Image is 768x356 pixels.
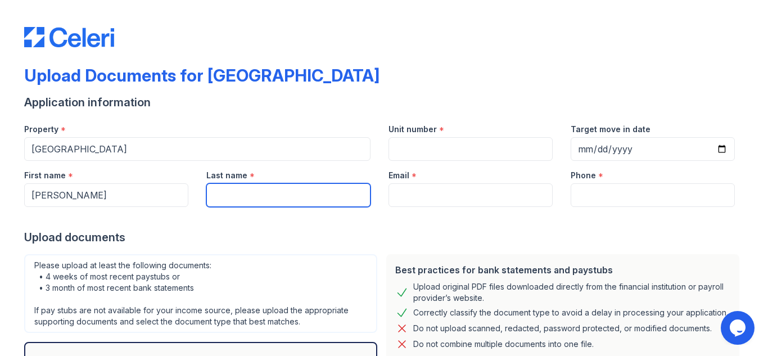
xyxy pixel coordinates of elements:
label: Last name [206,170,247,181]
label: Email [388,170,409,181]
label: Target move in date [571,124,650,135]
div: Upload Documents for [GEOGRAPHIC_DATA] [24,65,380,85]
label: Unit number [388,124,437,135]
div: Correctly classify the document type to avoid a delay in processing your application. [413,306,728,319]
label: Property [24,124,58,135]
label: Phone [571,170,596,181]
div: Upload original PDF files downloaded directly from the financial institution or payroll provider’... [413,281,730,304]
div: Do not upload scanned, redacted, password protected, or modified documents. [413,322,712,335]
div: Best practices for bank statements and paystubs [395,263,730,277]
iframe: chat widget [721,311,757,345]
img: CE_Logo_Blue-a8612792a0a2168367f1c8372b55b34899dd931a85d93a1a3d3e32e68fde9ad4.png [24,27,114,47]
div: Upload documents [24,229,744,245]
div: Do not combine multiple documents into one file. [413,337,594,351]
div: Please upload at least the following documents: • 4 weeks of most recent paystubs or • 3 month of... [24,254,377,333]
label: First name [24,170,66,181]
div: Application information [24,94,744,110]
